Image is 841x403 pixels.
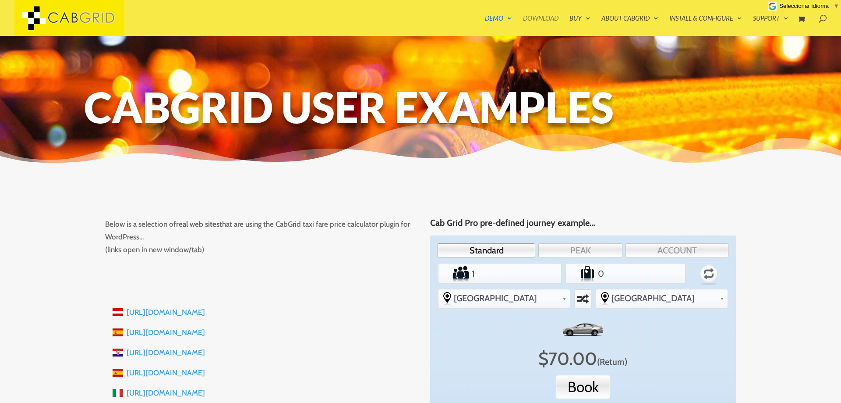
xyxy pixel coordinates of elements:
[176,220,219,228] strong: real web sites
[556,375,610,399] button: Book
[596,289,728,307] div: Select the place the destination address is within
[611,293,716,303] span: [GEOGRAPHIC_DATA]
[523,15,558,36] a: Download
[753,15,788,36] a: Support
[601,15,658,36] a: About CabGrid
[105,218,411,256] p: Below is a selection of that are using the CabGrid taxi fare price calculator plugin for WordPres...
[438,243,535,257] a: Standard
[127,389,205,397] a: [URL][DOMAIN_NAME]
[430,218,736,232] h4: Cab Grid Pro pre-defined journey example…
[567,265,596,282] label: Number of Suitcases
[576,291,590,307] label: Swap selected destinations
[569,15,590,36] a: Buy
[84,86,757,132] h1: CabGrid User Examples
[438,289,570,307] div: Select the place the starting address falls within
[831,3,831,9] span: ​
[669,15,742,36] a: Install & Configure
[14,12,124,21] a: CabGrid Taxi Plugin
[470,265,530,282] input: Number of Passengers
[779,3,839,9] a: Seleccionar idioma​
[779,3,829,9] span: Seleccionar idioma
[538,243,622,257] a: PEAK
[127,348,205,357] a: [URL][DOMAIN_NAME]
[127,328,205,337] a: [URL][DOMAIN_NAME]
[485,15,512,36] a: Demo
[548,348,597,369] span: 70.00
[834,3,839,9] span: ▼
[440,265,470,282] label: Number of Passengers
[127,368,205,377] a: [URL][DOMAIN_NAME]
[538,348,548,369] span: $
[625,243,728,257] a: ACCOUNT
[127,308,205,317] a: [URL][DOMAIN_NAME]
[561,317,605,342] img: Standard
[691,261,727,286] label: Return
[454,293,558,303] span: [GEOGRAPHIC_DATA]
[596,265,655,282] input: Number of Suitcases
[597,357,627,367] span: Click to switch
